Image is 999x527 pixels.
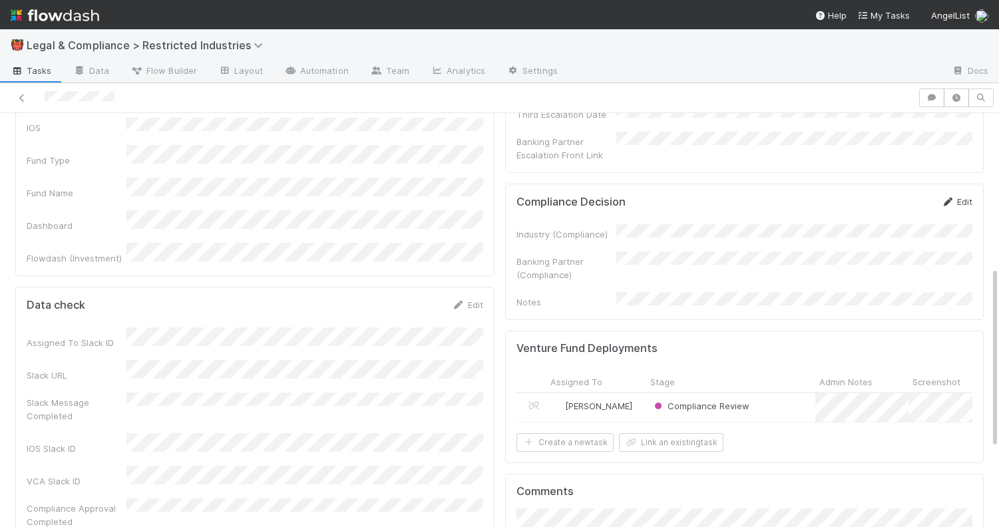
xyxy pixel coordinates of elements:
[931,10,970,21] span: AngelList
[27,219,126,232] div: Dashboard
[565,401,632,411] span: [PERSON_NAME]
[819,375,873,389] span: Admin Notes
[11,64,52,77] span: Tasks
[11,39,24,51] span: 👹
[552,399,632,413] div: [PERSON_NAME]
[27,154,126,167] div: Fund Type
[650,375,675,389] span: Stage
[274,61,359,83] a: Automation
[63,61,120,83] a: Data
[130,64,197,77] span: Flow Builder
[652,399,749,413] div: Compliance Review
[941,61,999,83] a: Docs
[27,442,126,455] div: IOS Slack ID
[359,61,420,83] a: Team
[516,196,626,209] h5: Compliance Decision
[652,401,749,411] span: Compliance Review
[516,255,616,281] div: Banking Partner (Compliance)
[11,4,99,27] img: logo-inverted-e16ddd16eac7371096b0.svg
[420,61,496,83] a: Analytics
[27,39,270,52] span: Legal & Compliance > Restricted Industries
[27,121,126,134] div: IOS
[120,61,208,83] a: Flow Builder
[27,474,126,488] div: VCA Slack ID
[496,61,568,83] a: Settings
[912,375,960,389] span: Screenshot
[815,9,847,22] div: Help
[941,196,972,207] a: Edit
[550,375,602,389] span: Assigned To
[27,336,126,349] div: Assigned To Slack ID
[516,433,614,452] button: Create a newtask
[857,10,910,21] span: My Tasks
[516,228,616,241] div: Industry (Compliance)
[516,135,616,162] div: Banking Partner Escalation Front Link
[27,369,126,382] div: Slack URL
[27,186,126,200] div: Fund Name
[27,299,85,312] h5: Data check
[208,61,274,83] a: Layout
[516,485,973,498] h5: Comments
[619,433,723,452] button: Link an existingtask
[516,295,616,309] div: Notes
[552,401,563,411] img: avatar_6db445ce-3f56-49af-8247-57cf2b85f45b.png
[27,252,126,265] div: Flowdash (Investment)
[516,108,616,121] div: Third Escalation Date
[27,396,126,423] div: Slack Message Completed
[452,299,483,310] a: Edit
[516,342,658,355] h5: Venture Fund Deployments
[857,9,910,22] a: My Tasks
[975,9,988,23] img: avatar_c545aa83-7101-4841-8775-afeaaa9cc762.png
